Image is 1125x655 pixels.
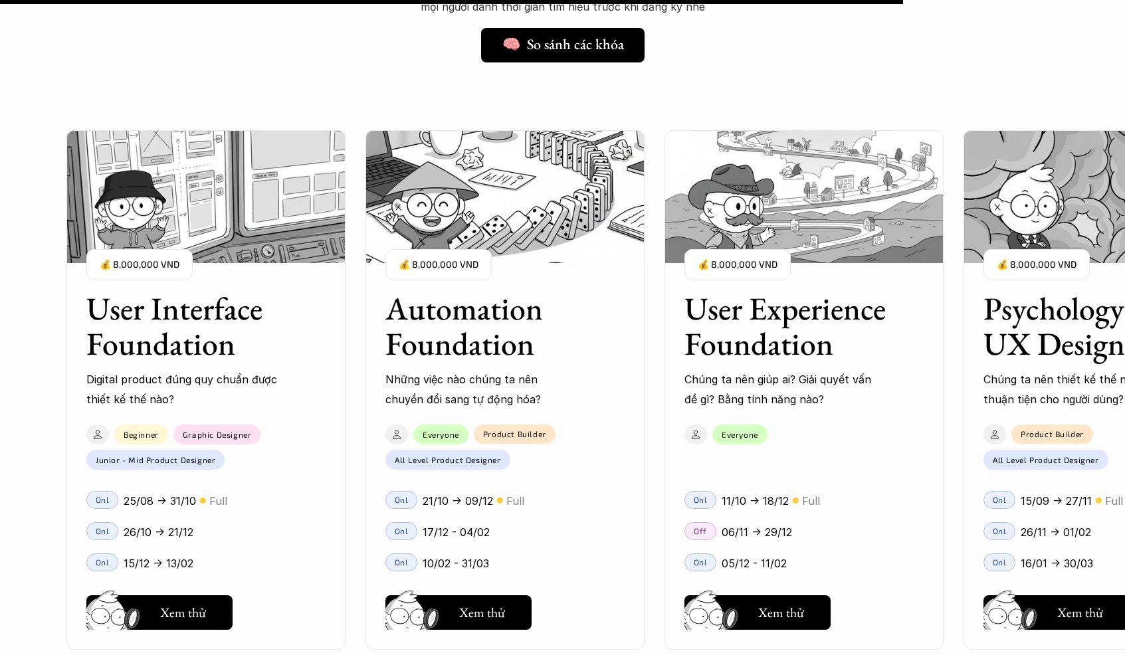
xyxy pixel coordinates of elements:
[199,496,206,506] p: 🟡
[385,595,532,629] button: Xem thử
[481,28,645,62] a: 🧠 So sánh các khóa
[483,429,546,438] p: Product Builder
[86,589,233,629] a: Xem thử
[1105,490,1123,510] p: Full
[722,521,792,541] p: 06/11 -> 29/12
[792,496,799,506] p: 🟡
[423,490,493,510] p: 21/10 -> 09/12
[1095,496,1102,506] p: 🟡
[209,490,227,510] p: Full
[993,557,1007,567] p: Onl
[183,429,252,438] p: Graphic Designer
[423,429,459,438] p: Everyone
[722,553,787,573] p: 05/12 - 11/02
[1021,429,1084,438] p: Product Builder
[399,256,478,274] p: 💰 8,000,000 VND
[124,490,196,510] p: 25/08 -> 31/10
[993,454,1099,464] p: All Level Product Designer
[423,521,490,541] p: 17/12 - 04/02
[694,557,708,567] p: Onl
[722,429,758,438] p: Everyone
[385,589,532,629] a: Xem thử
[459,603,505,621] h5: Xem thử
[395,526,409,535] p: Onl
[385,291,591,361] h3: Automation Foundation
[1021,490,1092,510] p: 15/09 -> 27/11
[96,526,110,535] p: Onl
[395,557,409,567] p: Onl
[684,291,890,361] h3: User Experience Foundation
[124,429,159,438] p: Beginner
[1021,521,1091,541] p: 26/11 -> 01/02
[160,603,206,621] h5: Xem thử
[395,495,409,504] p: Onl
[684,589,831,629] a: Xem thử
[684,369,877,409] p: Chúng ta nên giúp ai? Giải quyết vấn đề gì? Bằng tính năng nào?
[395,454,501,464] p: All Level Product Designer
[993,495,1007,504] p: Onl
[694,526,707,535] p: Off
[1057,603,1103,621] h5: Xem thử
[997,256,1076,274] p: 💰 8,000,000 VND
[698,256,777,274] p: 💰 8,000,000 VND
[694,495,708,504] p: Onl
[96,454,215,464] p: Junior - Mid Product Designer
[385,369,578,409] p: Những việc nào chúng ta nên chuyển đổi sang tự động hóa?
[86,369,279,409] p: Digital product đúng quy chuẩn được thiết kế thế nào?
[100,256,179,274] p: 💰 8,000,000 VND
[124,553,193,573] p: 15/12 -> 13/02
[1021,553,1093,573] p: 16/01 -> 30/03
[506,490,524,510] p: Full
[96,557,110,567] p: Onl
[993,526,1007,535] p: Onl
[423,553,489,573] p: 10/02 - 31/03
[502,36,624,53] h5: 🧠 So sánh các khóa
[86,291,292,361] h3: User Interface Foundation
[758,603,804,621] h5: Xem thử
[802,490,820,510] p: Full
[96,495,110,504] p: Onl
[124,521,193,541] p: 26/10 -> 21/12
[86,595,233,629] button: Xem thử
[722,490,789,510] p: 11/10 -> 18/12
[496,496,503,506] p: 🟡
[684,595,831,629] button: Xem thử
